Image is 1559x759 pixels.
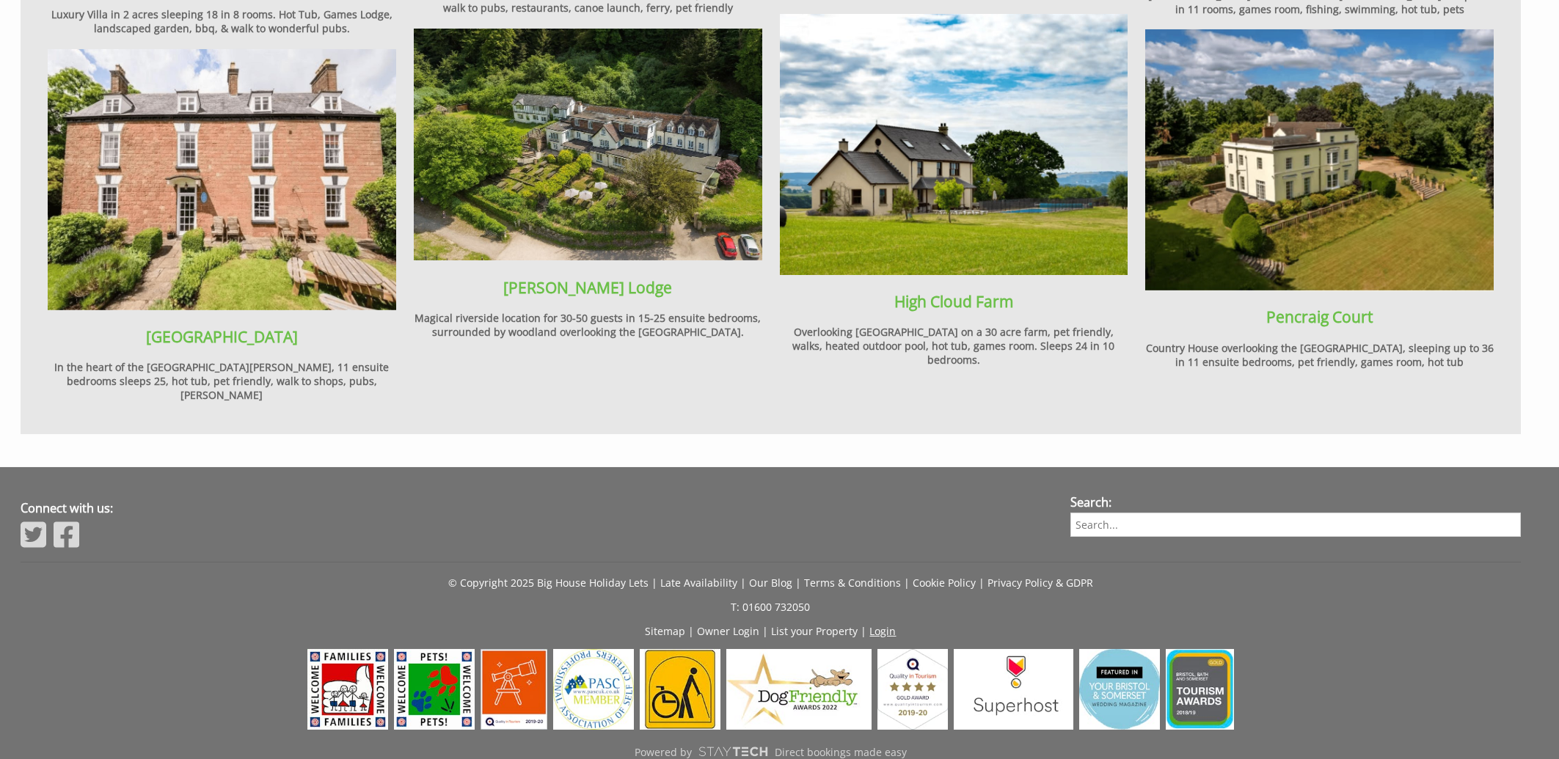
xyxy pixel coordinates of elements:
h4: Country House overlooking the [GEOGRAPHIC_DATA], sleeping up to 36 in 11 ensuite bedrooms, pet fr... [1145,341,1494,369]
span: | [651,576,657,590]
span: | [979,576,985,590]
h4: Magical riverside location for 30-50 guests in 15-25 ensuite bedrooms, surrounded by woodland ove... [414,311,762,339]
img: Pencraig Court [1145,29,1494,291]
span: | [904,576,910,590]
h3: Search: [1070,494,1521,510]
a: © Copyright 2025 Big House Holiday Lets [448,576,649,590]
a: Terms & Conditions [804,576,901,590]
a: T: 01600 732050 [731,600,811,614]
img: Mobility - Mobility [640,649,720,730]
img: Forest House [48,49,396,311]
img: Facebook [54,520,79,549]
a: [GEOGRAPHIC_DATA] [146,326,298,347]
a: Sitemap [646,624,686,638]
span: | [763,624,769,638]
a: High Cloud Farm [894,291,1013,312]
img: Airbnb - Superhost [954,649,1073,730]
a: Late Availability [660,576,737,590]
img: Quality in Tourism - Great4 Dark Skies [481,649,547,730]
a: Privacy Policy & GDPR [987,576,1093,590]
a: Cookie Policy [913,576,976,590]
img: Visit England - Families Welcome [307,649,388,730]
a: Owner Login [698,624,760,638]
a: Login [870,624,897,638]
h4: Luxury Villa in 2 acres sleeping 18 in 8 rooms. Hot Tub, Games Lodge, landscaped garden, bbq, & w... [48,7,396,35]
img: Symonds Yat Lodge [414,29,762,261]
a: Our Blog [749,576,792,590]
h3: Connect with us: [21,500,1041,516]
span: | [861,624,867,638]
h4: In the heart of the [GEOGRAPHIC_DATA][PERSON_NAME], 11 ensuite bedrooms sleeps 25, hot tub, pet f... [48,360,396,402]
a: List your Property [772,624,858,638]
a: [PERSON_NAME] Lodge [503,277,672,298]
img: Bristol, bath & somerset tourism awards - Bristol, bath & somerset tourism awards [1166,649,1234,730]
img: Quality in Tourism - Gold Award [877,649,949,730]
a: Pencraig Court [1266,307,1373,327]
img: Dog Friendly Awards - Dog Friendly - Dog Friendly Awards [726,649,871,730]
span: | [795,576,801,590]
span: | [689,624,695,638]
span: | [740,576,746,590]
img: Your Bristol & Somerset Wedding Magazine - 2024 - Your Bristol & Somerset Wedding Magazine - 2024 [1079,649,1160,730]
input: Search... [1070,513,1521,537]
img: Visit England - Pets Welcome [394,649,475,730]
img: PASC - PASC UK Members [553,649,634,730]
img: Twitter [21,520,46,549]
img: Highcloud Farm [780,14,1128,276]
h4: Overlooking [GEOGRAPHIC_DATA] on a 30 acre farm, pet friendly, walks, heated outdoor pool, hot tu... [780,325,1128,367]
